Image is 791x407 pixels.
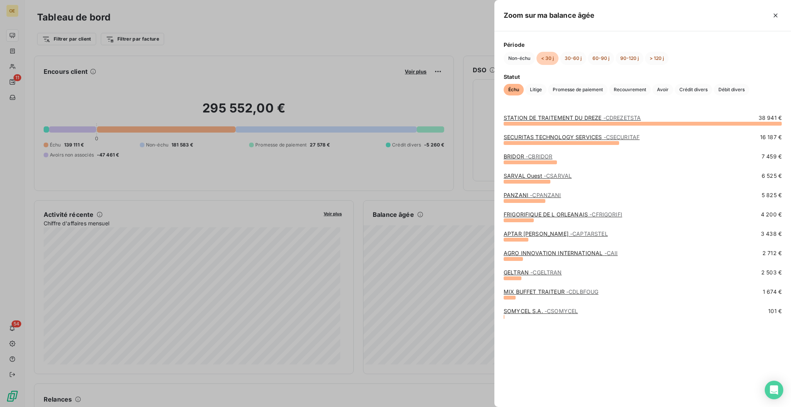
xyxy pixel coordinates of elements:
a: STATION DE TRAITEMENT DU DREZE [504,114,641,121]
a: APTAR [PERSON_NAME] [504,230,608,237]
span: 2 712 € [762,249,782,257]
span: - CDREZETSTA [603,114,641,121]
span: 7 459 € [762,153,782,160]
h5: Zoom sur ma balance âgée [504,10,595,21]
span: - CPANZANI [530,192,561,198]
a: AGRO INNOVATION INTERNATIONAL [504,250,618,256]
button: Échu [504,84,524,95]
button: Non-échu [504,52,535,65]
span: 38 941 € [759,114,782,122]
span: 3 438 € [761,230,782,238]
span: - CDLBFOUG [566,288,598,295]
button: Litige [525,84,547,95]
a: SARVAL Ouest [504,172,572,179]
button: Avoir [652,84,673,95]
a: FRIGORIFIQUE DE L ORLEANAIS [504,211,622,218]
button: Débit divers [714,84,749,95]
span: Période [504,41,782,49]
span: - CBRIDOR [526,153,552,160]
button: 30-60 j [560,52,586,65]
button: Promesse de paiement [548,84,608,95]
button: Crédit divers [675,84,712,95]
span: - CGELTRAN [530,269,562,276]
span: 1 674 € [763,288,782,296]
span: - CSECURITAF [604,134,640,140]
a: SECURITAS TECHNOLOGY SERVICES [504,134,640,140]
span: 4 200 € [761,211,782,218]
span: - CAPTARSTEL [570,230,608,237]
span: - CFRIGORIFI [589,211,622,218]
button: 60-90 j [588,52,614,65]
a: SOMYCEL S.A. [504,308,578,314]
span: 101 € [768,307,782,315]
span: 16 187 € [760,133,782,141]
span: - CAII [604,250,618,256]
span: 6 525 € [762,172,782,180]
a: GELTRAN [504,269,562,276]
button: Recouvrement [609,84,651,95]
a: BRIDOR [504,153,552,160]
button: > 120 j [645,52,669,65]
button: 90-120 j [616,52,643,65]
button: < 30 j [536,52,558,65]
span: - CSOMYCEL [545,308,578,314]
span: - CSARVAL [544,172,572,179]
div: Open Intercom Messenger [765,381,783,399]
span: Statut [504,73,782,81]
a: PANZANI [504,192,561,198]
span: 5 825 € [762,191,782,199]
span: 2 503 € [761,269,782,276]
a: MIX BUFFET TRAITEUR [504,288,598,295]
